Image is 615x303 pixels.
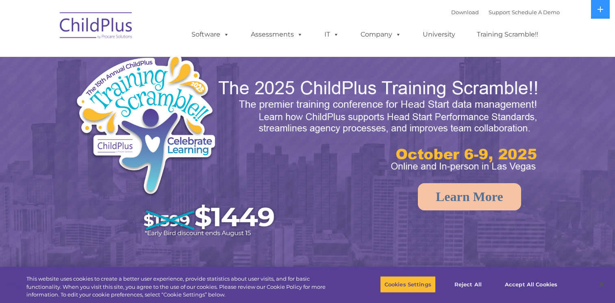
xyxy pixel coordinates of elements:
[593,275,611,293] button: Close
[418,183,521,210] a: Learn More
[415,26,463,43] a: University
[500,276,562,293] button: Accept All Cookies
[469,26,546,43] a: Training Scramble!!
[26,275,338,299] div: This website uses cookies to create a better user experience, provide statistics about user visit...
[512,9,560,15] a: Schedule A Demo
[56,6,137,47] img: ChildPlus by Procare Solutions
[451,9,479,15] a: Download
[316,26,347,43] a: IT
[352,26,409,43] a: Company
[183,26,237,43] a: Software
[489,9,510,15] a: Support
[443,276,493,293] button: Reject All
[243,26,311,43] a: Assessments
[380,276,436,293] button: Cookies Settings
[451,9,560,15] font: |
